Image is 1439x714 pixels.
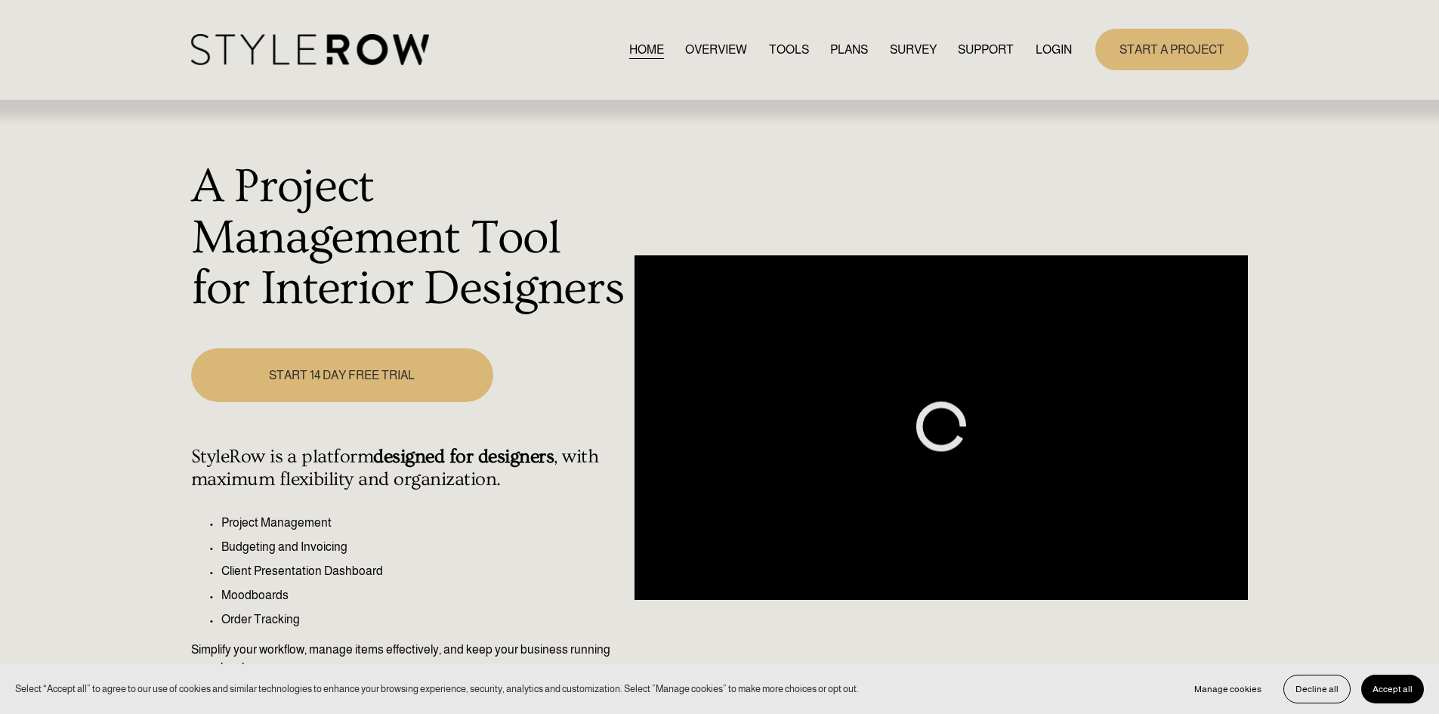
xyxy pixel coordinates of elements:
[769,39,809,60] a: TOOLS
[958,39,1014,60] a: folder dropdown
[1283,675,1351,703] button: Decline all
[191,641,627,677] p: Simplify your workflow, manage items effectively, and keep your business running seamlessly.
[221,586,627,604] p: Moodboards
[191,446,627,491] h4: StyleRow is a platform , with maximum flexibility and organization.
[221,514,627,532] p: Project Management
[958,41,1014,59] span: SUPPORT
[1036,39,1072,60] a: LOGIN
[890,39,937,60] a: SURVEY
[1295,684,1339,694] span: Decline all
[1183,675,1273,703] button: Manage cookies
[1373,684,1413,694] span: Accept all
[221,610,627,629] p: Order Tracking
[1194,684,1261,694] span: Manage cookies
[191,348,493,402] a: START 14 DAY FREE TRIAL
[373,446,554,468] strong: designed for designers
[830,39,868,60] a: PLANS
[15,682,859,696] p: Select “Accept all” to agree to our use of cookies and similar technologies to enhance your brows...
[1095,29,1249,70] a: START A PROJECT
[685,39,747,60] a: OVERVIEW
[629,39,664,60] a: HOME
[191,162,627,315] h1: A Project Management Tool for Interior Designers
[221,538,627,556] p: Budgeting and Invoicing
[221,562,627,580] p: Client Presentation Dashboard
[1361,675,1424,703] button: Accept all
[191,34,429,65] img: StyleRow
